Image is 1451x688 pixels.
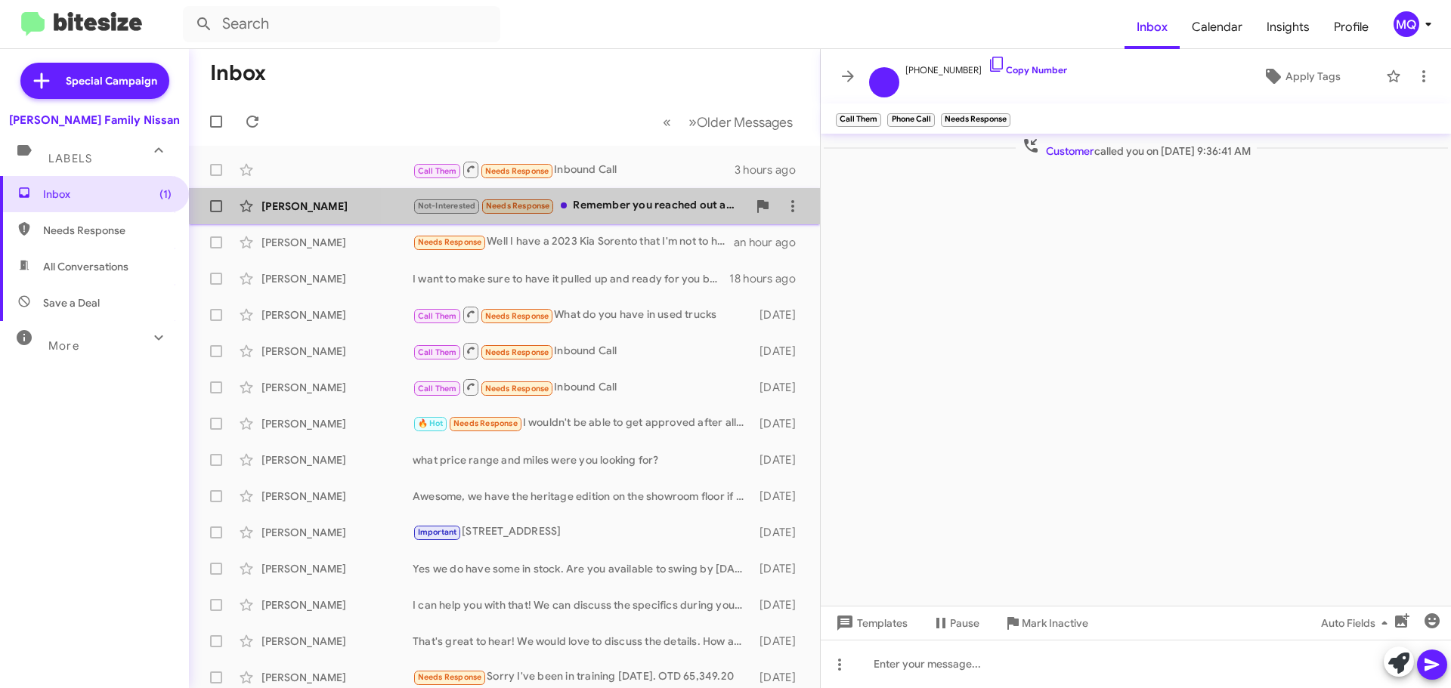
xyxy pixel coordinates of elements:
[752,597,808,612] div: [DATE]
[159,187,172,202] span: (1)
[485,311,549,321] span: Needs Response
[734,235,808,250] div: an hour ago
[43,259,128,274] span: All Conversations
[486,201,550,211] span: Needs Response
[261,452,413,467] div: [PERSON_NAME]
[1046,144,1094,158] span: Customer
[1022,609,1088,637] span: Mark Inactive
[413,597,752,612] div: I can help you with that! We can discuss the specifics during your visit. Would you like to sched...
[729,271,808,286] div: 18 hours ago
[418,166,457,176] span: Call Them
[752,307,808,322] div: [DATE]
[663,113,671,131] span: «
[66,73,157,88] span: Special Campaign
[654,106,680,137] button: Previous
[950,609,979,637] span: Pause
[418,237,482,247] span: Needs Response
[992,609,1100,637] button: Mark Inactive
[261,525,413,540] div: [PERSON_NAME]
[261,199,413,214] div: [PERSON_NAME]
[654,106,802,137] nav: Page navigation example
[752,416,808,431] div: [DATE]
[453,418,518,428] span: Needs Response
[413,561,752,576] div: Yes we do have some in stock. Are you available to swing by [DATE]?
[261,597,413,612] div: [PERSON_NAME]
[261,307,413,322] div: [PERSON_NAME]
[418,347,457,357] span: Call Them
[413,634,752,649] div: That's great to hear! We would love to discuss the details. How about booking an appointment to v...
[752,670,808,685] div: [DATE]
[418,418,444,428] span: 🔥 Hot
[836,113,881,127] small: Call Them
[485,384,549,393] span: Needs Response
[48,339,79,353] span: More
[43,223,172,238] span: Needs Response
[1180,5,1255,49] a: Calendar
[485,347,549,357] span: Needs Response
[261,416,413,431] div: [PERSON_NAME]
[1016,137,1257,159] span: called you on [DATE] 9:36:41 AM
[905,55,1067,78] span: [PHONE_NUMBER]
[418,672,482,682] span: Needs Response
[413,668,752,686] div: Sorry I've been in training [DATE]. OTD 65,349.20
[679,106,802,137] button: Next
[752,561,808,576] div: [DATE]
[413,452,752,467] div: what price range and miles were you looking for?
[9,113,180,128] div: [PERSON_NAME] Family Nissan
[413,378,752,396] div: Inbound Call
[1255,5,1322,49] a: Insights
[1285,63,1341,90] span: Apply Tags
[821,609,920,637] button: Templates
[752,380,808,395] div: [DATE]
[261,634,413,649] div: [PERSON_NAME]
[752,525,808,540] div: [DATE]
[261,344,413,359] div: [PERSON_NAME]
[43,295,100,310] span: Save a Deal
[261,670,413,685] div: [PERSON_NAME]
[418,527,457,537] span: Important
[413,160,735,179] div: Inbound Call
[210,61,266,85] h1: Inbox
[413,271,729,286] div: I want to make sure to have it pulled up and ready for you before you arrive.
[1321,609,1394,637] span: Auto Fields
[1125,5,1180,49] a: Inbox
[688,113,697,131] span: »
[752,452,808,467] div: [DATE]
[752,489,808,504] div: [DATE]
[1309,609,1406,637] button: Auto Fields
[485,166,549,176] span: Needs Response
[418,201,476,211] span: Not-Interested
[413,197,747,214] div: Remember you reached out and I don't want to waste my time and yours
[261,561,413,576] div: [PERSON_NAME]
[261,489,413,504] div: [PERSON_NAME]
[413,523,752,541] div: [STREET_ADDRESS]
[1381,11,1434,37] button: MQ
[418,311,457,321] span: Call Them
[1322,5,1381,49] a: Profile
[413,233,734,251] div: Well I have a 2023 Kia Sorento that I'm not to happy with but not sure you can help me
[1224,63,1378,90] button: Apply Tags
[752,344,808,359] div: [DATE]
[735,162,808,177] div: 3 hours ago
[418,384,457,393] span: Call Them
[752,634,808,649] div: [DATE]
[413,489,752,504] div: Awesome, we have the heritage edition on the showroom floor if y'all are interested in seeing it?
[43,187,172,202] span: Inbox
[887,113,934,127] small: Phone Call
[920,609,992,637] button: Pause
[697,114,793,131] span: Older Messages
[48,152,92,165] span: Labels
[833,609,908,637] span: Templates
[1394,11,1419,37] div: MQ
[261,380,413,395] div: [PERSON_NAME]
[988,64,1067,76] a: Copy Number
[261,271,413,286] div: [PERSON_NAME]
[413,341,752,360] div: Inbound Call
[413,415,752,432] div: I wouldn't be able to get approved after all? I sent in the other co-signer but she said she does...
[183,6,500,42] input: Search
[413,305,752,324] div: What do you have in used trucks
